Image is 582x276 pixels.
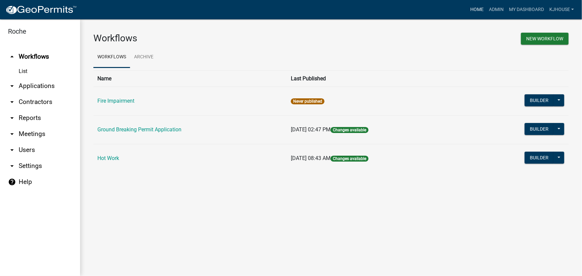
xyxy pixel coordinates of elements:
[525,152,554,164] button: Builder
[97,126,181,133] a: Ground Breaking Permit Application
[291,155,331,161] span: [DATE] 08:43 AM
[97,98,134,104] a: Fire Impairment
[8,98,16,106] i: arrow_drop_down
[8,130,16,138] i: arrow_drop_down
[486,3,506,16] a: Admin
[8,162,16,170] i: arrow_drop_down
[506,3,547,16] a: My Dashboard
[8,82,16,90] i: arrow_drop_down
[287,70,467,87] th: Last Published
[8,178,16,186] i: help
[93,33,326,44] h3: Workflows
[521,33,569,45] button: New Workflow
[97,155,119,161] a: Hot Work
[525,123,554,135] button: Builder
[93,70,287,87] th: Name
[468,3,486,16] a: Home
[547,3,577,16] a: kjhouse
[331,127,369,133] span: Changes available
[8,146,16,154] i: arrow_drop_down
[331,156,369,162] span: Changes available
[525,94,554,106] button: Builder
[8,53,16,61] i: arrow_drop_up
[93,47,130,68] a: Workflows
[130,47,157,68] a: Archive
[291,126,331,133] span: [DATE] 02:47 PM
[8,114,16,122] i: arrow_drop_down
[291,98,325,104] span: Never published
